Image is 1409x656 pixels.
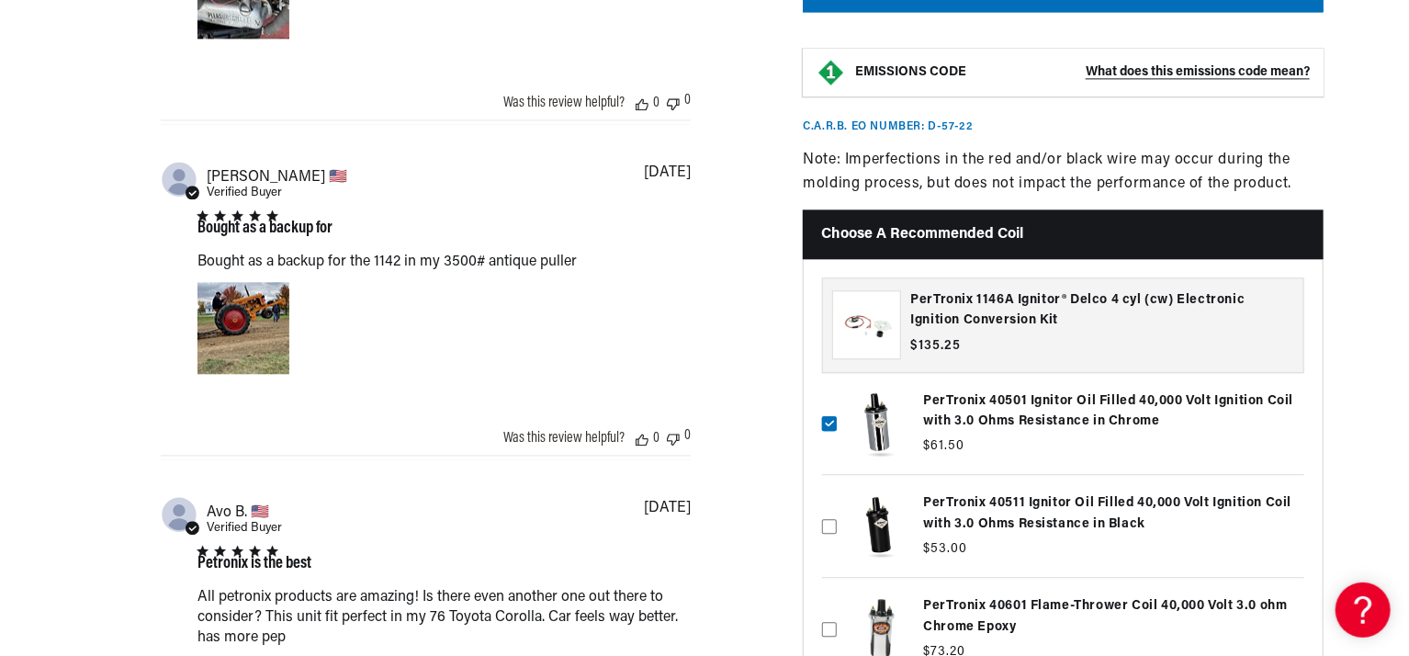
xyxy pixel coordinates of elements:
div: 5 star rating out of 5 stars [197,546,311,556]
span: Avo B. [207,503,269,520]
div: [DATE] [644,501,691,515]
div: 0 [653,96,659,110]
div: Vote up [636,431,648,446]
img: Emissions code [817,58,846,87]
div: Vote up [636,96,648,110]
div: Image of Review by John G. on 20 July 23 number 1 [197,282,289,374]
button: EMISSIONS CODEWhat does this emissions code mean? [855,64,1310,81]
span: John G. [207,167,347,185]
div: [DATE] [644,165,691,180]
div: Vote down [667,428,680,446]
div: 0 [684,93,691,110]
h2: Choose a Recommended Coil [803,209,1324,258]
span: Verified Buyer [207,522,282,534]
strong: What does this emissions code mean? [1086,65,1310,79]
div: Was this review helpful? [503,431,625,446]
div: 0 [684,428,691,446]
div: Vote down [667,93,680,110]
div: Was this review helpful? [503,96,625,110]
div: Bought as a backup for [197,221,333,237]
span: $135.25 [910,336,961,356]
div: 5 star rating out of 5 stars [197,210,333,221]
p: C.A.R.B. EO Number: D-57-22 [803,119,973,135]
div: Petronix is the best [197,556,311,572]
strong: EMISSIONS CODE [855,65,966,79]
div: 0 [653,431,659,446]
span: Verified Buyer [207,187,282,198]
